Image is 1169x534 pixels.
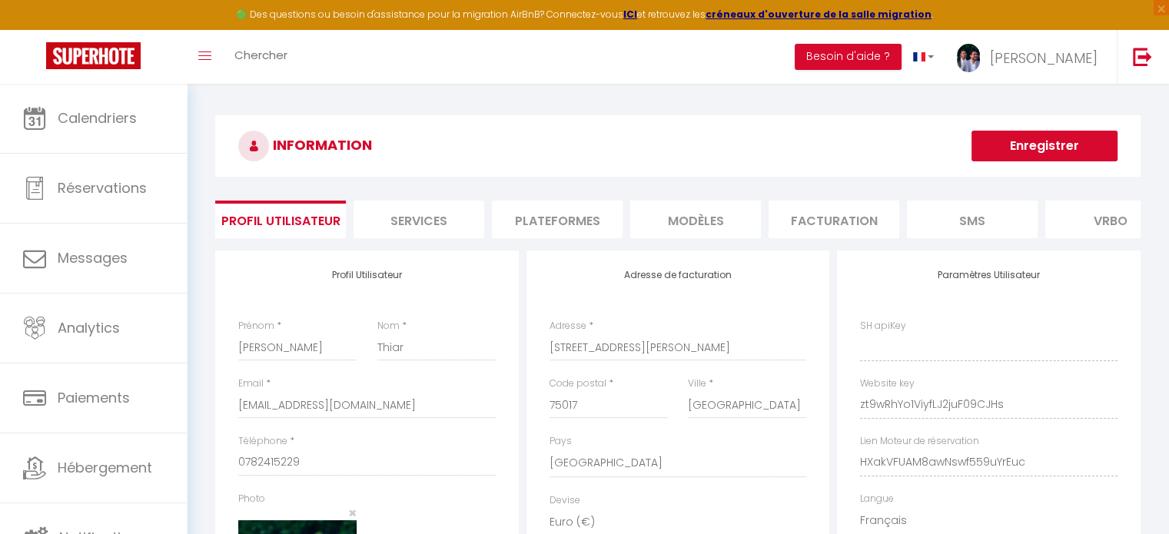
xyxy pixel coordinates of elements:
[550,434,572,449] label: Pays
[238,492,265,506] label: Photo
[623,8,637,21] a: ICI
[348,506,357,520] button: Close
[58,248,128,267] span: Messages
[945,30,1117,84] a: ... [PERSON_NAME]
[58,458,152,477] span: Hébergement
[1104,465,1157,522] iframe: Chat
[630,201,761,238] li: MODÈLES
[860,376,915,391] label: Website key
[238,376,264,391] label: Email
[58,388,130,407] span: Paiements
[12,6,58,52] button: Ouvrir le widget de chat LiveChat
[860,492,894,506] label: Langue
[238,270,496,280] h4: Profil Utilisateur
[58,318,120,337] span: Analytics
[58,108,137,128] span: Calendriers
[238,319,274,333] label: Prénom
[377,319,400,333] label: Nom
[860,319,906,333] label: SH apiKey
[1133,47,1152,66] img: logout
[957,44,980,73] img: ...
[354,201,484,238] li: Services
[348,503,357,522] span: ×
[860,434,979,449] label: Lien Moteur de réservation
[223,30,299,84] a: Chercher
[492,201,623,238] li: Plateformes
[769,201,899,238] li: Facturation
[58,178,147,197] span: Réservations
[550,376,606,391] label: Code postal
[907,201,1038,238] li: SMS
[688,376,706,391] label: Ville
[550,493,580,508] label: Devise
[550,270,807,280] h4: Adresse de facturation
[550,319,586,333] label: Adresse
[215,115,1141,177] h3: INFORMATION
[860,270,1118,280] h4: Paramètres Utilisateur
[990,48,1098,68] span: [PERSON_NAME]
[971,131,1118,161] button: Enregistrer
[234,47,287,63] span: Chercher
[215,201,346,238] li: Profil Utilisateur
[238,434,287,449] label: Téléphone
[795,44,902,70] button: Besoin d'aide ?
[706,8,932,21] a: créneaux d'ouverture de la salle migration
[46,42,141,69] img: Super Booking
